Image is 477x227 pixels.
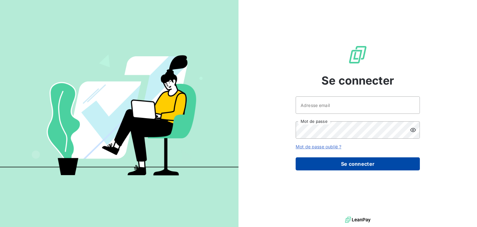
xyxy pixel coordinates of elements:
a: Mot de passe oublié ? [296,144,341,149]
img: Logo LeanPay [348,45,368,65]
span: Se connecter [321,72,394,89]
input: placeholder [296,96,420,114]
button: Se connecter [296,157,420,170]
img: logo [345,215,370,225]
